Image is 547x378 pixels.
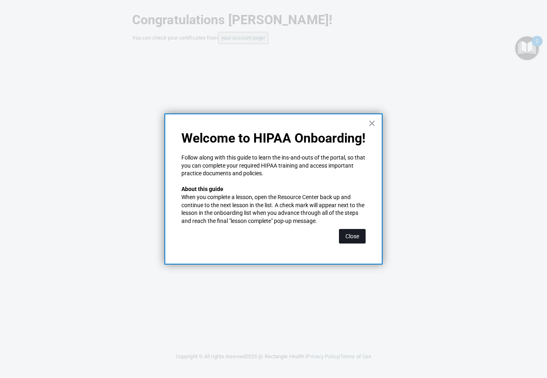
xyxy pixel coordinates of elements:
strong: About this guide [181,186,223,192]
p: When you complete a lesson, open the Resource Center back up and continue to the next lesson in t... [181,193,366,225]
p: Follow along with this guide to learn the ins-and-outs of the portal, so that you can complete yo... [181,154,366,178]
button: Close [339,229,366,244]
button: Close [368,117,376,130]
p: Welcome to HIPAA Onboarding! [181,130,366,146]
